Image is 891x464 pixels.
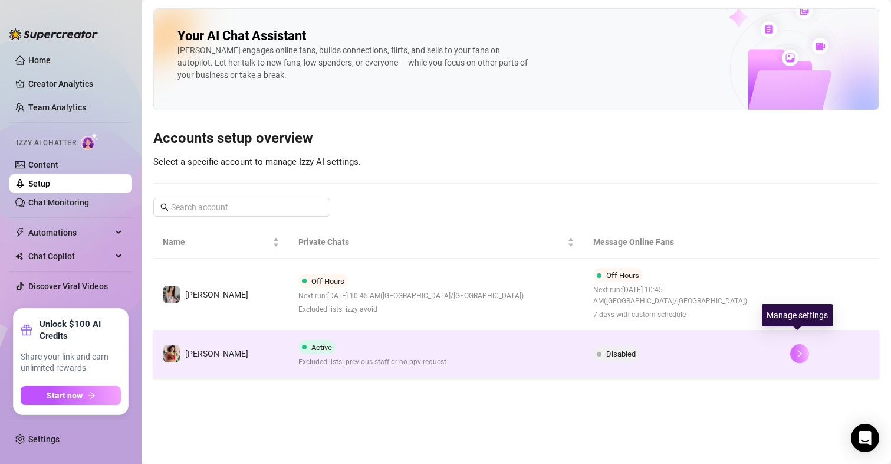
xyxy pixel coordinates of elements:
span: Chat Copilot [28,247,112,266]
span: Active [311,343,332,352]
span: thunderbolt [15,228,25,237]
span: Select a specific account to manage Izzy AI settings. [153,156,361,167]
span: Off Hours [311,277,344,286]
div: [PERSON_NAME] engages online fans, builds connections, flirts, and sells to your fans on autopilo... [177,44,531,81]
strong: Unlock $100 AI Credits [40,318,121,342]
span: gift [21,324,32,336]
img: maki [163,345,180,362]
button: right [790,344,809,363]
span: Off Hours [606,271,639,280]
span: Next run: [DATE] 10:45 AM ( [GEOGRAPHIC_DATA]/[GEOGRAPHIC_DATA] ) [593,285,771,307]
span: search [160,203,169,211]
span: Next run: [DATE] 10:45 AM ( [GEOGRAPHIC_DATA]/[GEOGRAPHIC_DATA] ) [298,290,524,302]
img: Maki [163,286,180,303]
span: [PERSON_NAME] [185,349,248,358]
img: Chat Copilot [15,252,23,260]
a: Content [28,160,58,169]
th: Private Chats [289,226,584,259]
a: Settings [28,434,60,444]
span: Name [163,236,270,249]
span: Excluded lists: previous staff or no ppv request [298,357,446,368]
span: right [795,349,804,358]
span: Automations [28,223,112,242]
span: Disabled [606,349,636,358]
input: Search account [171,201,314,214]
span: Share your link and earn unlimited rewards [21,351,121,374]
a: Discover Viral Videos [28,282,108,291]
h2: Your AI Chat Assistant [177,28,306,44]
a: Creator Analytics [28,74,123,93]
a: Setup [28,179,50,188]
span: 7 days with custom schedule [593,309,771,321]
a: Home [28,55,51,65]
span: Start now [47,391,83,400]
span: Excluded lists: izzy avoid [298,304,524,315]
span: arrow-right [87,391,96,400]
button: Start nowarrow-right [21,386,121,405]
th: Message Online Fans [584,226,781,259]
h3: Accounts setup overview [153,129,879,148]
th: Name [153,226,289,259]
a: Team Analytics [28,103,86,112]
img: logo-BBDzfeDw.svg [9,28,98,40]
span: [PERSON_NAME] [185,290,248,299]
span: Private Chats [298,236,565,249]
img: AI Chatter [81,133,99,150]
a: Chat Monitoring [28,198,89,207]
div: Manage settings [762,304,833,326]
span: Izzy AI Chatter [17,138,76,149]
div: Open Intercom Messenger [851,424,879,452]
